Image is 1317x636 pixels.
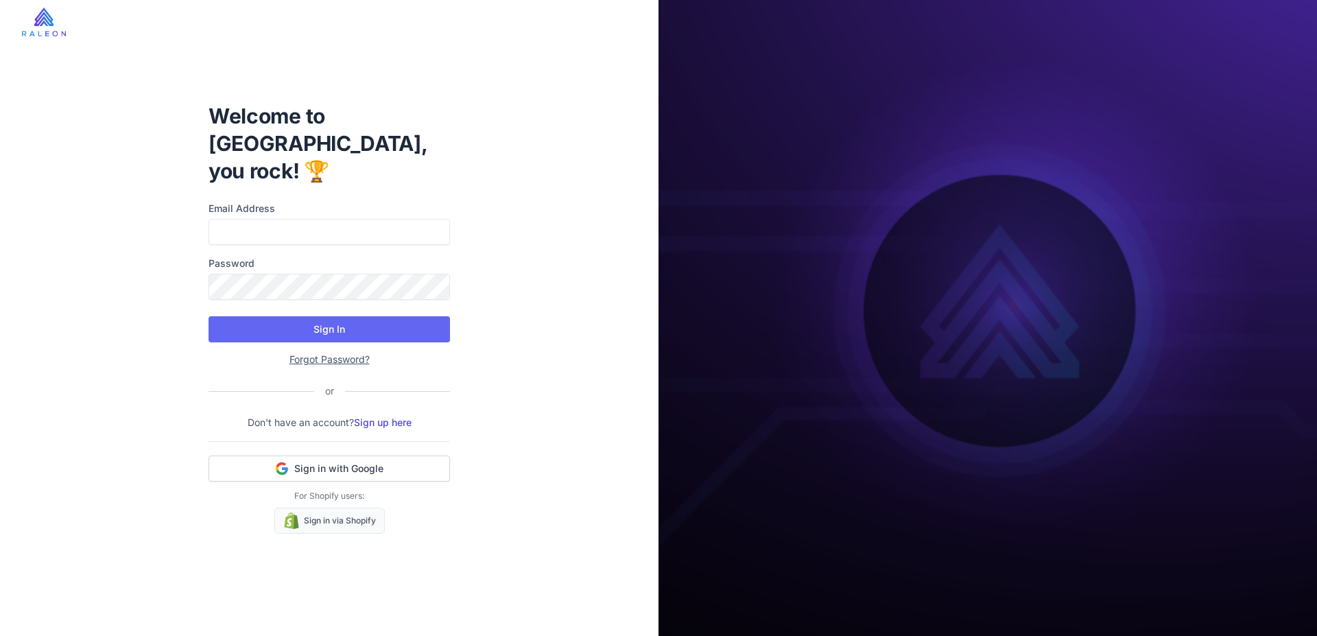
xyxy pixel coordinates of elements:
[274,508,385,534] a: Sign in via Shopify
[209,316,450,342] button: Sign In
[289,353,370,365] a: Forgot Password?
[209,490,450,502] p: For Shopify users:
[209,201,450,216] label: Email Address
[209,456,450,482] button: Sign in with Google
[294,462,383,475] span: Sign in with Google
[209,102,450,185] h1: Welcome to [GEOGRAPHIC_DATA], you rock! 🏆
[314,384,345,399] div: or
[22,8,66,36] img: raleon-logo-whitebg.9aac0268.jpg
[209,256,450,271] label: Password
[354,416,412,428] a: Sign up here
[209,415,450,430] p: Don't have an account?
